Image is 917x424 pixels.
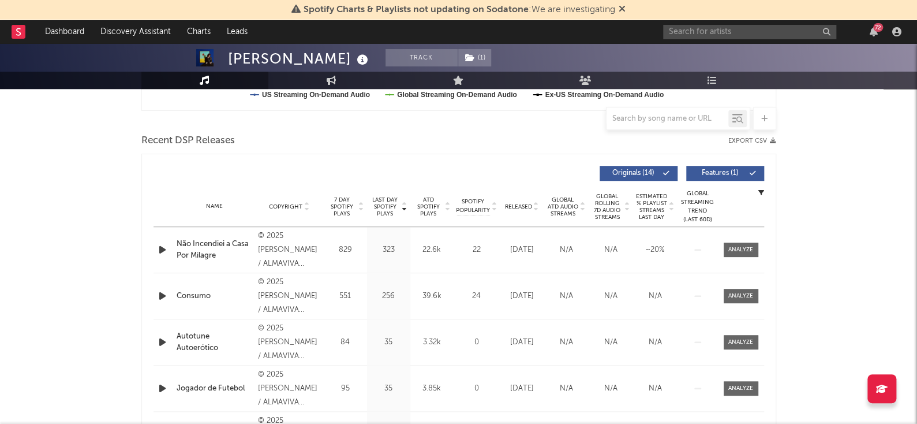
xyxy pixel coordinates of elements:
[413,244,451,256] div: 22.6k
[619,5,626,14] span: Dismiss
[505,203,532,210] span: Released
[456,244,497,256] div: 22
[636,383,675,395] div: N/A
[458,49,492,66] span: ( 1 )
[370,383,407,395] div: 35
[177,331,252,354] a: Autotune Autoerótico
[257,368,320,410] div: © 2025 [PERSON_NAME] / ALMAVIVA MÚSICA - UNDER EXCLUSIVE LICENSE TO WARNER MUSIC BRASIL LTDA..
[370,291,407,302] div: 256
[257,229,320,271] div: © 2025 [PERSON_NAME] / ALMAVIVA MÚSICA - UNDER EXCLUSIVE LICENSE TO WARNER MUSIC BRASIL LTDA..
[141,134,235,148] span: Recent DSP Releases
[636,193,668,221] span: Estimated % Playlist Streams Last Day
[873,23,883,32] div: 72
[92,20,179,43] a: Discovery Assistant
[458,49,491,66] button: (1)
[607,114,728,124] input: Search by song name or URL
[547,244,586,256] div: N/A
[686,166,764,181] button: Features(1)
[219,20,256,43] a: Leads
[547,196,579,217] span: Global ATD Audio Streams
[257,322,320,363] div: © 2025 [PERSON_NAME] / ALMAVIVA MÚSICA - UNDER EXCLUSIVE LICENSE TO WARNER MUSIC BRASIL LTDA..
[607,170,660,177] span: Originals ( 14 )
[262,91,370,99] text: US Streaming On-Demand Audio
[177,383,252,395] a: Jogador de Futebol
[547,291,586,302] div: N/A
[592,244,630,256] div: N/A
[177,202,252,211] div: Name
[257,276,320,317] div: © 2025 [PERSON_NAME] / ALMAVIVA MÚSICA - UNDER EXCLUSIVE LICENSE TO WARNER MUSIC BRASIL LTDA..
[413,196,444,217] span: ATD Spotify Plays
[456,337,497,348] div: 0
[456,291,497,302] div: 24
[592,291,630,302] div: N/A
[413,337,451,348] div: 3.32k
[592,383,630,395] div: N/A
[663,25,836,39] input: Search for artists
[547,337,586,348] div: N/A
[179,20,219,43] a: Charts
[327,383,364,395] div: 95
[327,196,357,217] span: 7 Day Spotify Plays
[636,291,675,302] div: N/A
[37,20,92,43] a: Dashboard
[304,5,615,14] span: : We are investigating
[592,337,630,348] div: N/A
[503,291,541,302] div: [DATE]
[694,170,747,177] span: Features ( 1 )
[592,193,623,221] span: Global Rolling 7D Audio Streams
[870,27,878,36] button: 72
[503,337,541,348] div: [DATE]
[545,91,664,99] text: Ex-US Streaming On-Demand Audio
[370,196,401,217] span: Last Day Spotify Plays
[456,383,497,395] div: 0
[728,137,776,144] button: Export CSV
[228,49,371,68] div: [PERSON_NAME]
[680,189,715,224] div: Global Streaming Trend (Last 60D)
[503,244,541,256] div: [DATE]
[397,91,517,99] text: Global Streaming On-Demand Audio
[304,5,529,14] span: Spotify Charts & Playlists not updating on Sodatone
[503,383,541,395] div: [DATE]
[177,291,252,302] a: Consumo
[456,198,490,215] span: Spotify Popularity
[327,291,364,302] div: 551
[636,244,675,256] div: ~ 20 %
[385,49,458,66] button: Track
[269,203,302,210] span: Copyright
[547,383,586,395] div: N/A
[327,244,364,256] div: 829
[370,244,407,256] div: 323
[413,383,451,395] div: 3.85k
[600,166,678,181] button: Originals(14)
[370,337,407,348] div: 35
[636,337,675,348] div: N/A
[327,337,364,348] div: 84
[177,239,252,261] a: Não Incendiei a Casa Por Milagre
[413,291,451,302] div: 39.6k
